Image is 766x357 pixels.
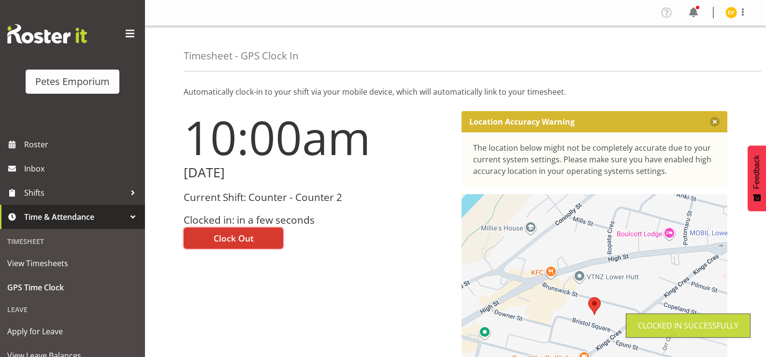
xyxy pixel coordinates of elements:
span: Time & Attendance [24,210,126,224]
span: Clock Out [214,232,254,244]
button: Feedback - Show survey [748,145,766,211]
h3: Clocked in: in a few seconds [184,214,450,226]
div: Petes Emporium [35,74,110,89]
a: View Timesheets [2,251,143,275]
span: Apply for Leave [7,324,138,339]
div: The location below might not be completely accurate due to your current system settings. Please m... [473,142,716,177]
span: Inbox [24,161,140,176]
button: Close message [710,117,720,127]
div: Timesheet [2,231,143,251]
h2: [DATE] [184,165,450,180]
span: GPS Time Clock [7,280,138,295]
img: eva-vailini10223.jpg [725,7,737,18]
a: GPS Time Clock [2,275,143,300]
h1: 10:00am [184,111,450,163]
img: Rosterit website logo [7,24,87,43]
div: Clocked in Successfully [638,320,738,331]
button: Clock Out [184,228,283,249]
h4: Timesheet - GPS Clock In [184,50,299,61]
p: Location Accuracy Warning [469,117,575,127]
p: Automatically clock-in to your shift via your mobile device, which will automatically link to you... [184,86,727,98]
a: Apply for Leave [2,319,143,343]
div: Leave [2,300,143,319]
span: View Timesheets [7,256,138,271]
span: Feedback [752,155,761,189]
h3: Current Shift: Counter - Counter 2 [184,192,450,203]
span: Shifts [24,186,126,200]
span: Roster [24,137,140,152]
